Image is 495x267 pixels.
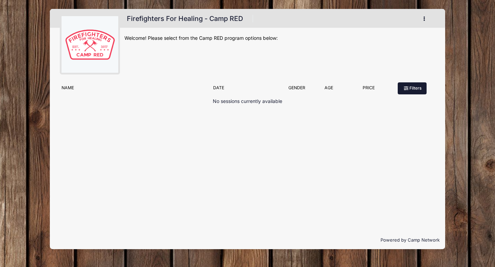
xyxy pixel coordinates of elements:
div: Date [210,85,282,94]
p: No sessions currently available [213,98,282,105]
div: Age [312,85,346,94]
div: Name [58,85,210,94]
div: Gender [282,85,312,94]
div: Price [346,85,391,94]
button: Filters [398,82,427,94]
h1: Firefighters For Healing - Camp RED [124,13,245,25]
img: logo [64,19,116,70]
p: Powered by Camp Network [55,237,440,244]
div: Welcome! Please select from the Camp RED program options below: [124,35,435,42]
